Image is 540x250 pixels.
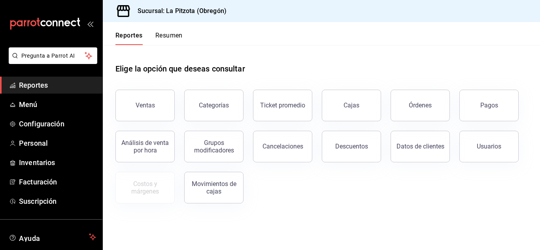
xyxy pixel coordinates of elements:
div: navigation tabs [115,32,183,45]
a: Cajas [322,90,381,121]
div: Ventas [136,102,155,109]
button: Resumen [155,32,183,45]
span: Configuración [19,118,96,129]
button: Ticket promedio [253,90,312,121]
div: Cajas [344,101,360,110]
div: Pagos [480,102,498,109]
button: Datos de clientes [391,131,450,162]
a: Pregunta a Parrot AI [6,57,97,66]
span: Reportes [19,80,96,90]
div: Usuarios [477,143,501,150]
span: Personal [19,138,96,148]
span: Pregunta a Parrot AI [21,52,85,60]
div: Análisis de venta por hora [121,139,170,154]
button: Cancelaciones [253,131,312,162]
button: Descuentos [322,131,381,162]
h1: Elige la opción que deseas consultar [115,63,245,75]
div: Categorías [199,102,229,109]
button: Pagos [459,90,519,121]
button: Reportes [115,32,143,45]
div: Descuentos [335,143,368,150]
span: Suscripción [19,196,96,207]
span: Menú [19,99,96,110]
div: Costos y márgenes [121,180,170,195]
div: Ticket promedio [260,102,305,109]
div: Cancelaciones [262,143,303,150]
button: Usuarios [459,131,519,162]
button: Análisis de venta por hora [115,131,175,162]
button: open_drawer_menu [87,21,93,27]
button: Grupos modificadores [184,131,244,162]
span: Ayuda [19,232,86,242]
button: Pregunta a Parrot AI [9,47,97,64]
button: Categorías [184,90,244,121]
div: Órdenes [409,102,432,109]
button: Ventas [115,90,175,121]
div: Grupos modificadores [189,139,238,154]
button: Contrata inventarios para ver este reporte [115,172,175,203]
div: Datos de clientes [397,143,444,150]
h3: Sucursal: La Pitzota (Obregón) [131,6,227,16]
span: Inventarios [19,157,96,168]
span: Facturación [19,177,96,187]
button: Movimientos de cajas [184,172,244,203]
div: Movimientos de cajas [189,180,238,195]
button: Órdenes [391,90,450,121]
